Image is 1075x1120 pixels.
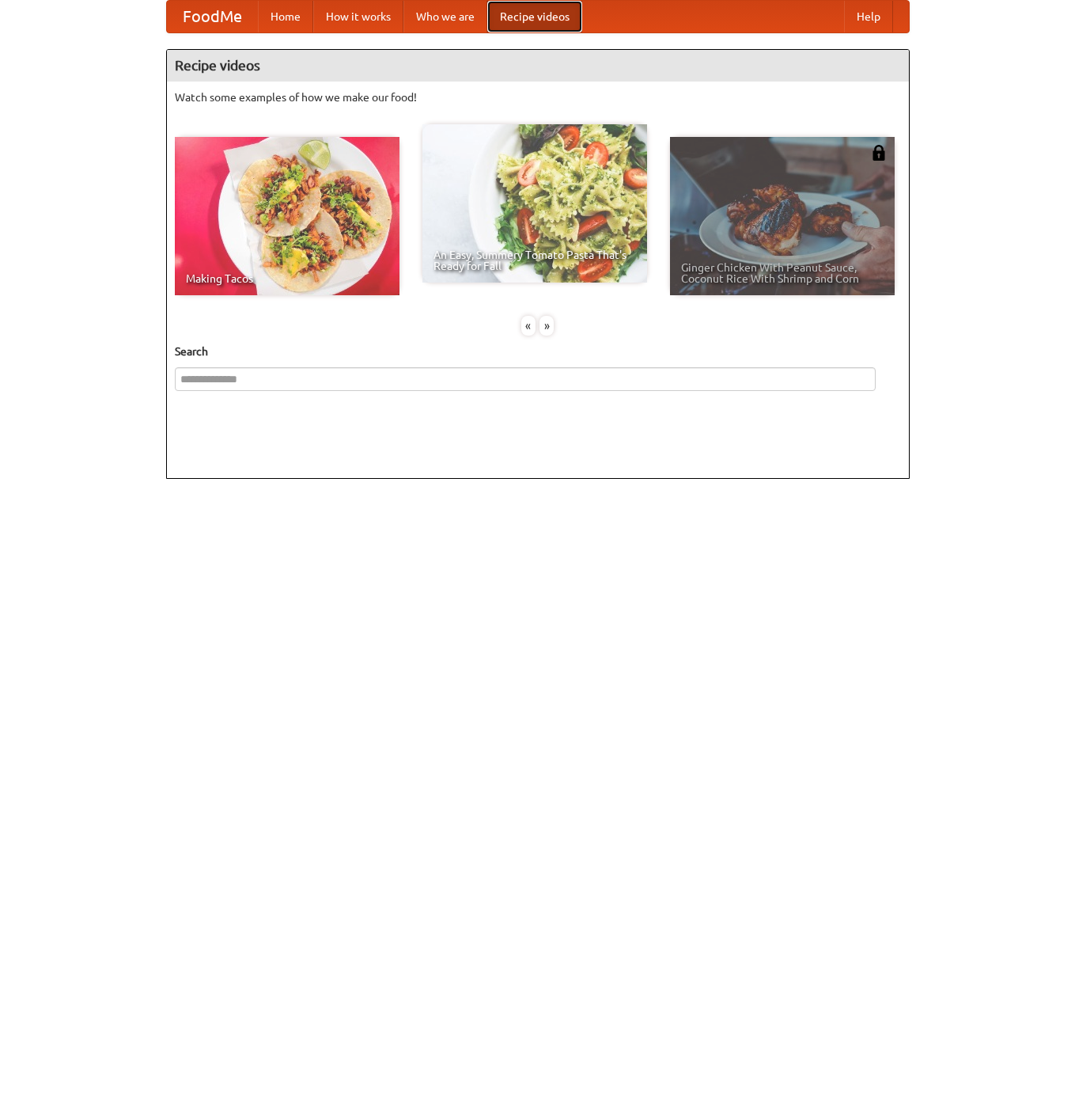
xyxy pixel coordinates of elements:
a: Home [258,1,313,32]
h4: Recipe videos [167,50,909,82]
span: Making Tacos [186,273,388,284]
span: An Easy, Summery Tomato Pasta That's Ready for Fall [433,249,636,271]
a: Who we are [403,1,487,32]
a: An Easy, Summery Tomato Pasta That's Ready for Fall [422,124,647,283]
a: How it works [313,1,403,32]
p: Watch some examples of how we make our food! [175,89,901,105]
a: Help [844,1,893,32]
div: « [521,316,536,336]
h5: Search [175,344,901,359]
a: FoodMe [167,1,258,32]
a: Making Tacos [175,137,399,295]
a: Recipe videos [487,1,582,32]
img: 483408.png [871,145,887,161]
div: » [539,316,554,336]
